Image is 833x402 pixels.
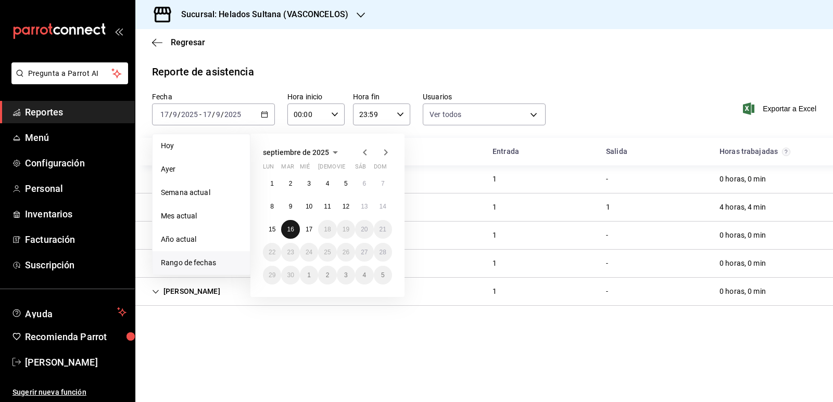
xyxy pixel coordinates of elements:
[173,8,348,21] h3: Sucursal: Helados Sultana (VASCONCELOS)
[484,226,505,245] div: Cell
[344,271,348,279] abbr: 3 de octubre de 2025
[199,110,201,119] span: -
[161,164,242,175] span: Ayer
[598,226,616,245] div: Cell
[135,193,833,222] div: Row
[362,271,366,279] abbr: 4 de octubre de 2025
[318,163,380,174] abbr: jueves
[337,220,355,239] button: 19 de septiembre de 2025
[343,249,349,256] abbr: 26 de septiembre de 2025
[161,187,242,198] span: Semana actual
[306,203,312,210] abbr: 10 de septiembre de 2025
[216,110,221,119] input: --
[374,220,392,239] button: 21 de septiembre de 2025
[178,110,181,119] span: /
[598,170,616,189] div: Cell
[263,197,281,216] button: 8 de septiembre de 2025
[263,220,281,239] button: 15 de septiembre de 2025
[135,222,833,250] div: Row
[25,181,127,196] span: Personal
[161,234,242,245] span: Año actual
[269,271,275,279] abbr: 29 de septiembre de 2025
[263,148,329,157] span: septiembre de 2025
[380,226,386,233] abbr: 21 de septiembre de 2025
[144,282,229,301] div: Cell
[484,170,505,189] div: Cell
[270,203,274,210] abbr: 8 de septiembre de 2025
[152,64,254,80] div: Reporte de asistencia
[281,243,299,262] button: 23 de septiembre de 2025
[355,163,366,174] abbr: sábado
[28,68,112,79] span: Pregunta a Parrot AI
[281,174,299,193] button: 2 de septiembre de 2025
[745,102,816,115] span: Exportar a Excel
[203,110,212,119] input: --
[711,198,774,217] div: Cell
[172,110,178,119] input: --
[269,226,275,233] abbr: 15 de septiembre de 2025
[171,37,205,47] span: Regresar
[318,197,336,216] button: 11 de septiembre de 2025
[353,93,410,100] label: Hora fin
[711,282,774,301] div: Cell
[144,254,229,273] div: Cell
[343,203,349,210] abbr: 12 de septiembre de 2025
[307,271,311,279] abbr: 1 de octubre de 2025
[355,197,373,216] button: 13 de septiembre de 2025
[221,110,224,119] span: /
[287,226,294,233] abbr: 16 de septiembre de 2025
[300,197,318,216] button: 10 de septiembre de 2025
[144,198,229,217] div: Cell
[423,93,546,100] label: Usuarios
[263,243,281,262] button: 22 de septiembre de 2025
[598,142,711,161] div: HeadCell
[300,163,310,174] abbr: miércoles
[287,249,294,256] abbr: 23 de septiembre de 2025
[281,163,294,174] abbr: martes
[430,109,461,120] span: Ver todos
[181,110,198,119] input: ----
[135,278,833,306] div: Row
[318,220,336,239] button: 18 de septiembre de 2025
[318,266,336,284] button: 2 de octubre de 2025
[269,249,275,256] abbr: 22 de septiembre de 2025
[300,266,318,284] button: 1 de octubre de 2025
[135,165,833,193] div: Row
[287,271,294,279] abbr: 30 de septiembre de 2025
[361,226,368,233] abbr: 20 de septiembre de 2025
[160,110,169,119] input: --
[300,174,318,193] button: 3 de septiembre de 2025
[782,148,790,156] svg: El total de horas trabajadas por usuario es el resultado de la suma redondeada del registro de ho...
[212,110,215,119] span: /
[374,266,392,284] button: 5 de octubre de 2025
[381,180,385,187] abbr: 7 de septiembre de 2025
[307,180,311,187] abbr: 3 de septiembre de 2025
[11,62,128,84] button: Pregunta a Parrot AI
[598,198,619,217] div: Cell
[306,249,312,256] abbr: 24 de septiembre de 2025
[161,211,242,222] span: Mes actual
[25,105,127,119] span: Reportes
[25,156,127,170] span: Configuración
[324,226,331,233] abbr: 18 de septiembre de 2025
[169,110,172,119] span: /
[135,138,833,165] div: Head
[115,27,123,35] button: open_drawer_menu
[337,174,355,193] button: 5 de septiembre de 2025
[270,180,274,187] abbr: 1 de septiembre de 2025
[161,140,242,151] span: Hoy
[12,387,127,398] span: Sugerir nueva función
[711,254,774,273] div: Cell
[344,180,348,187] abbr: 5 de septiembre de 2025
[161,257,242,268] span: Rango de fechas
[318,174,336,193] button: 4 de septiembre de 2025
[484,198,505,217] div: Cell
[263,266,281,284] button: 29 de septiembre de 2025
[374,163,387,174] abbr: domingo
[324,249,331,256] abbr: 25 de septiembre de 2025
[144,226,229,245] div: Cell
[281,197,299,216] button: 9 de septiembre de 2025
[380,203,386,210] abbr: 14 de septiembre de 2025
[224,110,242,119] input: ----
[25,258,127,272] span: Suscripción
